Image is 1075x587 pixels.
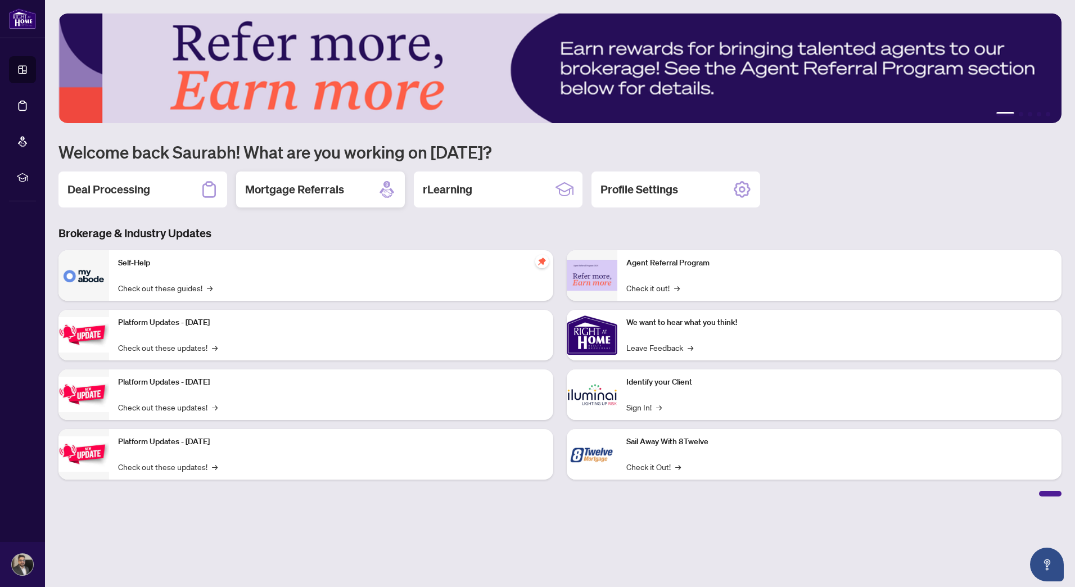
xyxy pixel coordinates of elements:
span: → [212,460,218,473]
h2: Mortgage Referrals [245,182,344,197]
span: → [212,341,218,354]
p: Sail Away With 8Twelve [626,436,1053,448]
a: Check out these updates!→ [118,341,218,354]
img: Platform Updates - June 23, 2025 [58,436,109,472]
h1: Welcome back Saurabh! What are you working on [DATE]? [58,141,1062,162]
button: 5 [1046,112,1050,116]
h2: Deal Processing [67,182,150,197]
span: → [675,460,681,473]
img: Profile Icon [12,554,33,575]
span: → [674,282,680,294]
img: Sail Away With 8Twelve [567,429,617,480]
h3: Brokerage & Industry Updates [58,225,1062,241]
span: → [207,282,213,294]
a: Check out these updates!→ [118,401,218,413]
p: Identify your Client [626,376,1053,389]
img: Agent Referral Program [567,260,617,291]
button: 1 [996,112,1014,116]
img: Slide 0 [58,13,1062,123]
p: Platform Updates - [DATE] [118,317,544,329]
h2: rLearning [423,182,472,197]
a: Check out these guides!→ [118,282,213,294]
a: Leave Feedback→ [626,341,693,354]
p: Self-Help [118,257,544,269]
span: → [656,401,662,413]
button: 3 [1028,112,1032,116]
img: Platform Updates - July 8, 2025 [58,377,109,412]
button: Open asap [1030,548,1064,581]
span: → [212,401,218,413]
span: → [688,341,693,354]
a: Check out these updates!→ [118,460,218,473]
p: Agent Referral Program [626,257,1053,269]
h2: Profile Settings [600,182,678,197]
img: We want to hear what you think! [567,310,617,360]
p: Platform Updates - [DATE] [118,376,544,389]
a: Sign In!→ [626,401,662,413]
button: 2 [1019,112,1023,116]
img: Identify your Client [567,369,617,420]
img: logo [9,8,36,29]
img: Self-Help [58,250,109,301]
button: 4 [1037,112,1041,116]
p: Platform Updates - [DATE] [118,436,544,448]
a: Check it Out!→ [626,460,681,473]
p: We want to hear what you think! [626,317,1053,329]
img: Platform Updates - July 21, 2025 [58,317,109,353]
a: Check it out!→ [626,282,680,294]
span: pushpin [535,255,549,268]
